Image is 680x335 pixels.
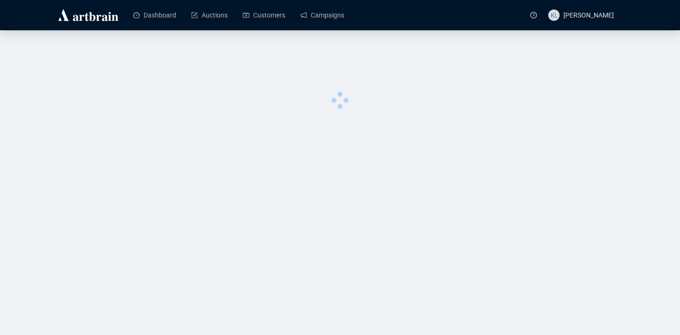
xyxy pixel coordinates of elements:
span: KL [550,10,558,20]
a: Campaigns [300,3,344,27]
span: question-circle [530,12,537,18]
a: Customers [243,3,285,27]
span: [PERSON_NAME] [563,11,614,19]
img: logo [57,8,120,23]
a: Auctions [191,3,228,27]
a: Dashboard [133,3,176,27]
